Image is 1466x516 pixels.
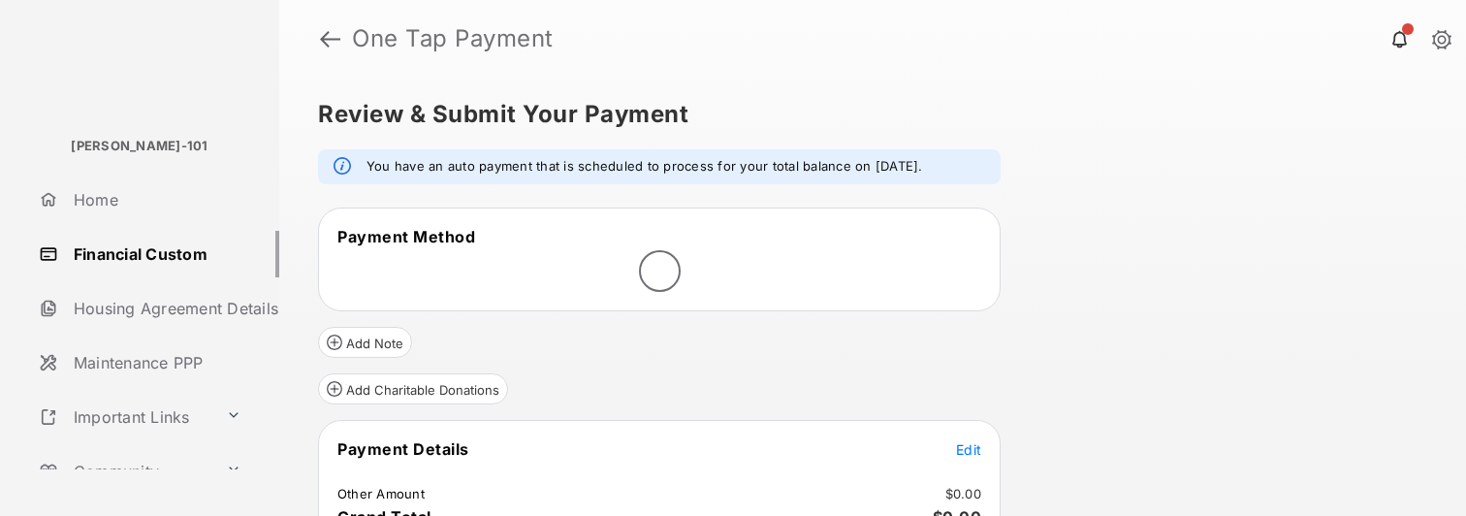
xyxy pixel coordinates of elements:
[337,439,469,459] span: Payment Details
[31,285,279,332] a: Housing Agreement Details
[31,394,218,440] a: Important Links
[956,439,981,459] button: Edit
[31,339,279,386] a: Maintenance PPP
[352,27,554,50] strong: One Tap Payment
[31,448,218,495] a: Community
[944,485,982,502] td: $0.00
[318,373,508,404] button: Add Charitable Donations
[31,177,279,223] a: Home
[318,327,412,358] button: Add Note
[31,231,279,277] a: Financial Custom
[337,227,475,246] span: Payment Method
[956,441,981,458] span: Edit
[336,485,426,502] td: Other Amount
[71,137,207,156] p: [PERSON_NAME]-101
[366,157,923,177] em: You have an auto payment that is scheduled to process for your total balance on [DATE].
[318,103,1412,126] h5: Review & Submit Your Payment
